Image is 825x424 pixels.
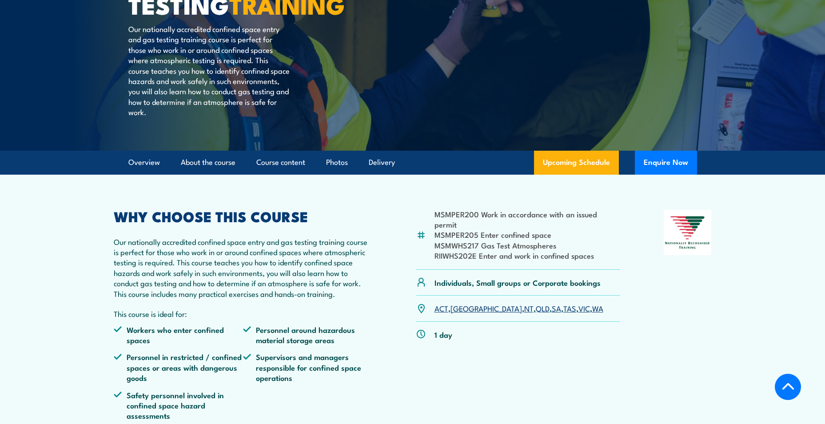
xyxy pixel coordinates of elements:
a: NT [524,303,534,313]
p: , , , , , , , [434,303,603,313]
p: Our nationally accredited confined space entry and gas testing training course is perfect for tho... [128,24,291,117]
a: Course content [256,151,305,174]
a: Upcoming Schedule [534,151,619,175]
li: Safety personnel involved in confined space hazard assessments [114,390,243,421]
li: Personnel around hazardous material storage areas [243,324,373,345]
button: Enquire Now [635,151,697,175]
li: MSMWHS217 Gas Test Atmospheres [434,240,621,250]
a: Delivery [369,151,395,174]
p: This course is ideal for: [114,308,373,319]
a: Photos [326,151,348,174]
a: WA [592,303,603,313]
a: QLD [536,303,550,313]
a: About the course [181,151,235,174]
a: SA [552,303,561,313]
a: VIC [578,303,590,313]
li: Supervisors and managers responsible for confined space operations [243,352,373,383]
a: TAS [563,303,576,313]
li: Personnel in restricted / confined spaces or areas with dangerous goods [114,352,243,383]
p: 1 day [434,329,452,340]
li: MSMPER205 Enter confined space [434,229,621,240]
p: Our nationally accredited confined space entry and gas testing training course is perfect for tho... [114,236,373,299]
h2: WHY CHOOSE THIS COURSE [114,210,373,222]
a: ACT [434,303,448,313]
li: Workers who enter confined spaces [114,324,243,345]
li: RIIWHS202E Enter and work in confined spaces [434,250,621,260]
a: Overview [128,151,160,174]
li: MSMPER200 Work in accordance with an issued permit [434,209,621,230]
a: [GEOGRAPHIC_DATA] [450,303,522,313]
img: Nationally Recognised Training logo. [664,210,712,255]
p: Individuals, Small groups or Corporate bookings [434,277,601,288]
